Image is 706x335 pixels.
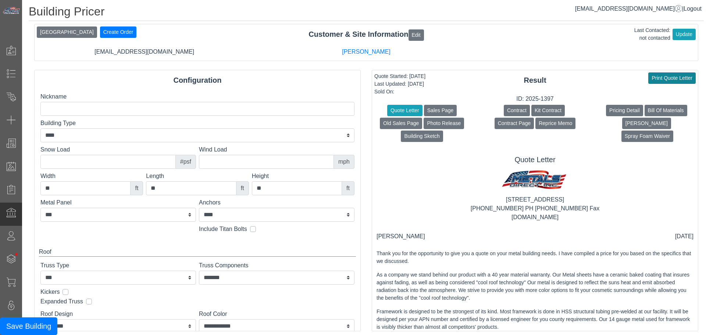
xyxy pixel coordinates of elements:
label: Roof Design [40,310,196,318]
label: Kickers [40,288,60,296]
div: Last Contacted: not contacted [634,26,670,42]
button: Print Quote Letter [648,72,696,84]
button: Bill Of Materials [645,105,687,116]
button: Old Sales Page [380,118,422,129]
label: Metal Panel [40,198,196,207]
span: • [7,242,26,266]
button: Spray Foam Waiver [621,131,673,142]
label: Truss Components [199,261,354,270]
button: Edit [409,29,424,41]
div: [PERSON_NAME] [377,232,425,241]
div: ft [236,181,249,195]
img: Metals Direct Inc Logo [2,7,21,15]
div: Result [372,75,698,86]
button: Photo Release [424,118,464,129]
div: mph [334,155,354,169]
p: As a company we stand behind our product with a 40 year material warranty. Our Metal sheets have ... [377,271,693,302]
div: | [575,4,702,13]
h5: Quote Letter [377,155,693,164]
span: Logout [684,6,702,12]
div: Quote Started: [DATE] [374,72,425,80]
a: [EMAIL_ADDRESS][DOMAIN_NAME] [575,6,682,12]
button: [PERSON_NAME] [622,118,671,129]
a: [PERSON_NAME] [342,49,391,55]
div: [STREET_ADDRESS] [PHONE_NUMBER] PH [PHONE_NUMBER] Fax [DOMAIN_NAME] [377,195,693,222]
label: Include Titan Bolts [199,225,247,234]
button: Quote Letter [387,105,422,116]
button: [GEOGRAPHIC_DATA] [37,26,97,38]
button: Create Order [100,26,137,38]
label: Width [40,172,143,181]
label: Wind Load [199,145,354,154]
div: ft [342,181,354,195]
button: Update [673,29,696,40]
button: Kit Contract [531,105,565,116]
div: [EMAIL_ADDRESS][DOMAIN_NAME] [33,47,255,56]
div: [DATE] [675,232,693,241]
div: ID: 2025-1397 [372,95,698,103]
button: Pricing Detail [606,105,643,116]
button: Contract Page [495,118,534,129]
div: Customer & Site Information [35,29,698,40]
label: Anchors [199,198,354,207]
div: #psf [175,155,196,169]
div: Last Updated: [DATE] [374,80,425,88]
label: Roof Color [199,310,354,318]
label: Length [146,172,249,181]
label: Building Type [40,119,354,128]
div: Configuration [35,75,360,86]
label: Nickname [40,92,354,101]
div: ft [130,181,143,195]
button: Contract [504,105,530,116]
img: MD logo [499,167,571,195]
button: Sales Page [424,105,457,116]
button: Building Sketch [401,131,443,142]
label: Expanded Truss [40,297,83,306]
h1: Building Pricer [29,4,704,21]
label: Snow Load [40,145,196,154]
label: Height [252,172,354,181]
div: Roof [39,247,356,257]
p: Framework is designed to be the strongest of its kind. Most framework is done in HSS structural t... [377,308,693,331]
div: Sold On: [374,88,425,96]
label: Truss Type [40,261,196,270]
p: Thank you for the opportunity to give you a quote on your metal building needs. I have compiled a... [377,250,693,265]
button: Reprice Memo [535,118,575,129]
